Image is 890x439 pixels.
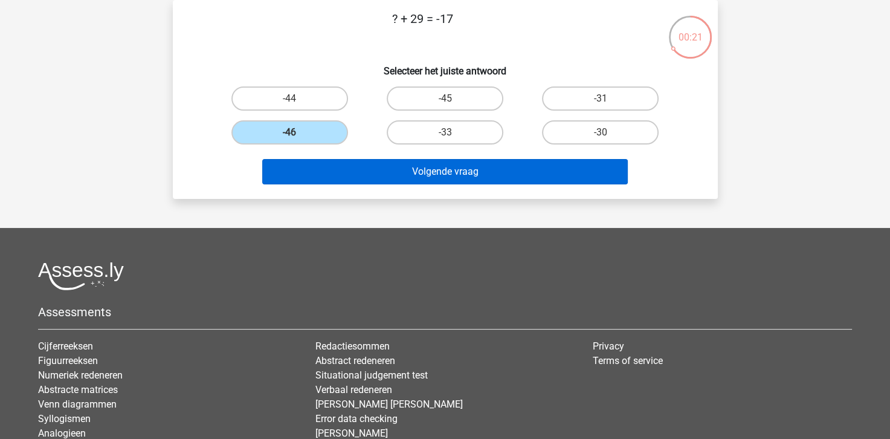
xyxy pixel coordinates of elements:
[38,340,93,352] a: Cijferreeksen
[38,305,852,319] h5: Assessments
[231,86,348,111] label: -44
[38,413,91,424] a: Syllogismen
[38,428,86,439] a: Analogieen
[668,15,713,45] div: 00:21
[593,340,624,352] a: Privacy
[315,428,388,439] a: [PERSON_NAME]
[315,369,428,381] a: Situational judgement test
[542,120,659,145] label: -30
[38,369,123,381] a: Numeriek redeneren
[38,384,118,395] a: Abstracte matrices
[315,398,463,410] a: [PERSON_NAME] [PERSON_NAME]
[387,120,503,145] label: -33
[315,384,392,395] a: Verbaal redeneren
[262,159,628,184] button: Volgende vraag
[542,86,659,111] label: -31
[315,340,390,352] a: Redactiesommen
[38,262,124,290] img: Assessly logo
[231,120,348,145] label: -46
[315,413,398,424] a: Error data checking
[192,10,653,46] p: ? + 29 = -17
[387,86,503,111] label: -45
[315,355,395,366] a: Abstract redeneren
[593,355,663,366] a: Terms of service
[38,355,98,366] a: Figuurreeksen
[192,56,698,77] h6: Selecteer het juiste antwoord
[38,398,117,410] a: Venn diagrammen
